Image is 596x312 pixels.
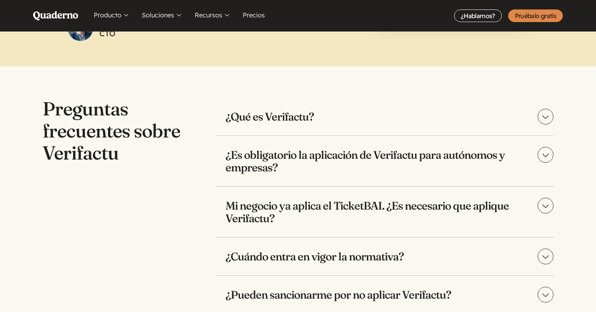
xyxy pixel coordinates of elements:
a: Pruébalo gratis [508,9,563,22]
h2: Preguntas frecuentes sobre Verifactu [43,98,184,164]
summary: ¿Qué es Verifactu? [216,98,553,136]
summary: Mi negocio ya aplica el TicketBAI. ¿Es necesario que aplique Verifactu? [216,187,553,237]
summary: ¿Es obligatorio la aplicación de Verifactu para autónomos y empresas? [216,136,553,186]
summary: ¿Cuándo entra en vigor la normativa? [216,238,553,275]
a: ¿Hablamos? [454,9,502,22]
cite: CTO [99,28,165,39]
